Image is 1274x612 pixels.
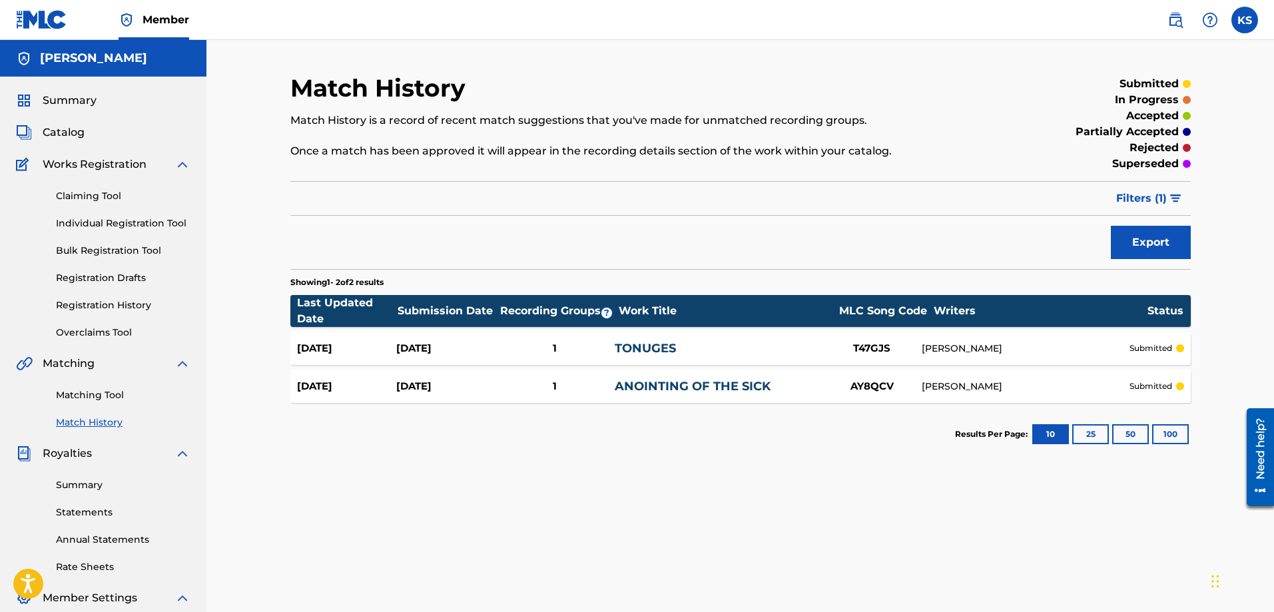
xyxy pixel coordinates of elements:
[43,590,137,606] span: Member Settings
[290,113,984,129] p: Match History is a record of recent match suggestions that you've made for unmatched recording gr...
[119,12,135,28] img: Top Rightsholder
[1072,424,1109,444] button: 25
[56,216,190,230] a: Individual Registration Tool
[1129,380,1172,392] p: submitted
[1108,182,1191,215] button: Filters (1)
[495,341,615,356] div: 1
[822,379,922,394] div: AY8QCV
[16,51,32,67] img: Accounts
[1211,561,1219,601] div: Drag
[56,505,190,519] a: Statements
[143,12,189,27] span: Member
[822,341,922,356] div: T47GJS
[290,73,472,103] h2: Match History
[1111,226,1191,259] button: Export
[833,303,933,319] div: MLC Song Code
[56,388,190,402] a: Matching Tool
[174,356,190,372] img: expand
[297,379,396,394] div: [DATE]
[1237,404,1274,511] iframe: Resource Center
[1032,424,1069,444] button: 10
[56,189,190,203] a: Claiming Tool
[40,51,147,66] h5: Kevin Schlereth
[56,560,190,574] a: Rate Sheets
[16,125,32,141] img: Catalog
[1152,424,1189,444] button: 100
[1197,7,1223,33] div: Help
[56,478,190,492] a: Summary
[615,379,771,394] a: ANOINTING OF THE SICK
[1207,548,1274,612] iframe: Chat Widget
[1112,424,1149,444] button: 50
[174,446,190,461] img: expand
[1115,92,1179,108] p: in progress
[934,303,1147,319] div: Writers
[16,93,32,109] img: Summary
[1126,108,1179,124] p: accepted
[43,156,147,172] span: Works Registration
[56,271,190,285] a: Registration Drafts
[1231,7,1258,33] div: User Menu
[16,590,32,606] img: Member Settings
[174,156,190,172] img: expand
[1116,190,1167,206] span: Filters ( 1 )
[16,93,97,109] a: SummarySummary
[56,244,190,258] a: Bulk Registration Tool
[1167,12,1183,28] img: search
[1202,12,1218,28] img: help
[1119,76,1179,92] p: submitted
[56,298,190,312] a: Registration History
[495,379,615,394] div: 1
[922,342,1129,356] div: [PERSON_NAME]
[1170,194,1181,202] img: filter
[43,446,92,461] span: Royalties
[16,356,33,372] img: Matching
[922,380,1129,394] div: [PERSON_NAME]
[43,93,97,109] span: Summary
[1112,156,1179,172] p: superseded
[43,125,85,141] span: Catalog
[56,533,190,547] a: Annual Statements
[498,303,618,319] div: Recording Groups
[297,295,397,327] div: Last Updated Date
[16,446,32,461] img: Royalties
[297,341,396,356] div: [DATE]
[1076,124,1179,140] p: partially accepted
[955,428,1031,440] p: Results Per Page:
[619,303,832,319] div: Work Title
[174,590,190,606] img: expand
[398,303,497,319] div: Submission Date
[1147,303,1183,319] div: Status
[1162,7,1189,33] a: Public Search
[1129,140,1179,156] p: rejected
[290,143,984,159] p: Once a match has been approved it will appear in the recording details section of the work within...
[16,10,67,29] img: MLC Logo
[56,326,190,340] a: Overclaims Tool
[601,308,612,318] span: ?
[43,356,95,372] span: Matching
[56,416,190,430] a: Match History
[290,276,384,288] p: Showing 1 - 2 of 2 results
[16,125,85,141] a: CatalogCatalog
[615,341,676,356] a: TONUGES
[396,341,495,356] div: [DATE]
[1129,342,1172,354] p: submitted
[16,156,33,172] img: Works Registration
[396,379,495,394] div: [DATE]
